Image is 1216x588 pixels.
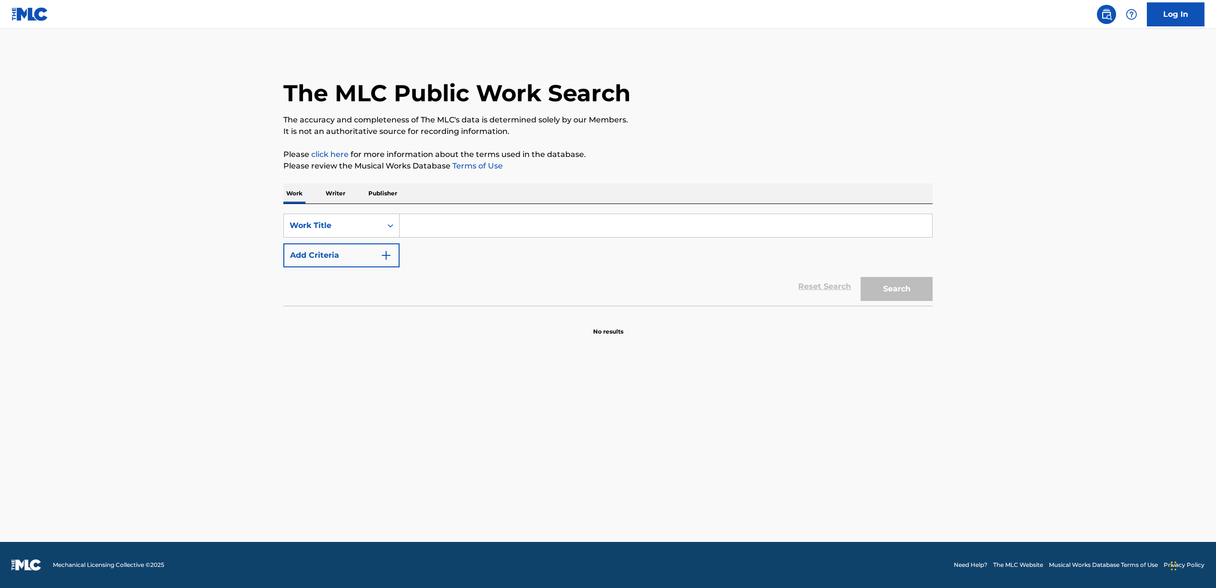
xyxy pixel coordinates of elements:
[1049,561,1158,569] a: Musical Works Database Terms of Use
[1147,2,1204,26] a: Log In
[283,214,933,306] form: Search Form
[283,160,933,172] p: Please review the Musical Works Database
[1126,9,1137,20] img: help
[954,561,987,569] a: Need Help?
[290,220,376,231] div: Work Title
[1122,5,1141,24] div: Help
[12,7,49,21] img: MLC Logo
[323,183,348,204] p: Writer
[12,559,41,571] img: logo
[283,149,933,160] p: Please for more information about the terms used in the database.
[593,316,623,336] p: No results
[283,114,933,126] p: The accuracy and completeness of The MLC's data is determined solely by our Members.
[1164,561,1204,569] a: Privacy Policy
[365,183,400,204] p: Publisher
[1101,9,1112,20] img: search
[1168,542,1216,588] iframe: Chat Widget
[380,250,392,261] img: 9d2ae6d4665cec9f34b9.svg
[283,243,400,267] button: Add Criteria
[283,183,305,204] p: Work
[53,561,164,569] span: Mechanical Licensing Collective © 2025
[1097,5,1116,24] a: Public Search
[283,79,631,108] h1: The MLC Public Work Search
[450,161,503,170] a: Terms of Use
[311,150,349,159] a: click here
[993,561,1043,569] a: The MLC Website
[1171,552,1177,580] div: Drag
[283,126,933,137] p: It is not an authoritative source for recording information.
